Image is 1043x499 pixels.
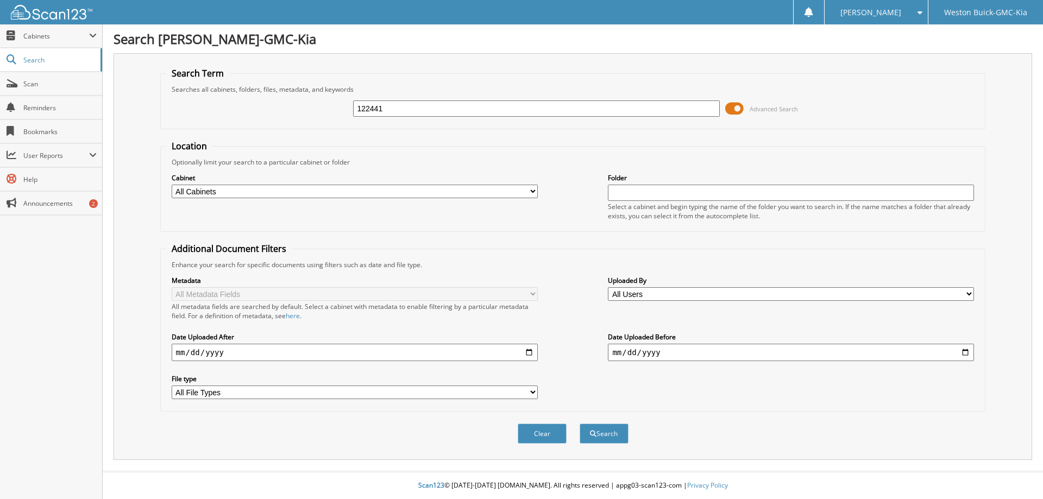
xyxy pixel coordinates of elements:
label: Folder [608,173,974,182]
div: Enhance your search for specific documents using filters such as date and file type. [166,260,980,269]
span: Weston Buick-GMC-Kia [944,9,1027,16]
button: Clear [518,424,567,444]
span: [PERSON_NAME] [840,9,901,16]
legend: Additional Document Filters [166,243,292,255]
a: here [286,311,300,320]
iframe: Chat Widget [989,447,1043,499]
img: scan123-logo-white.svg [11,5,92,20]
legend: Search Term [166,67,229,79]
span: Scan [23,79,97,89]
div: Optionally limit your search to a particular cabinet or folder [166,157,980,167]
button: Search [580,424,629,444]
label: File type [172,374,538,383]
div: 2 [89,199,98,208]
label: Date Uploaded After [172,332,538,342]
div: All metadata fields are searched by default. Select a cabinet with metadata to enable filtering b... [172,302,538,320]
div: Searches all cabinets, folders, files, metadata, and keywords [166,85,980,94]
span: Bookmarks [23,127,97,136]
span: Scan123 [418,481,444,490]
input: end [608,344,974,361]
a: Privacy Policy [687,481,728,490]
span: Cabinets [23,31,89,41]
span: Search [23,55,95,65]
label: Date Uploaded Before [608,332,974,342]
div: Select a cabinet and begin typing the name of the folder you want to search in. If the name match... [608,202,974,220]
input: start [172,344,538,361]
span: Advanced Search [750,105,798,113]
span: Reminders [23,103,97,112]
span: Help [23,175,97,184]
label: Uploaded By [608,276,974,285]
legend: Location [166,140,212,152]
div: © [DATE]-[DATE] [DOMAIN_NAME]. All rights reserved | appg03-scan123-com | [103,472,1043,499]
label: Cabinet [172,173,538,182]
span: Announcements [23,199,97,208]
h1: Search [PERSON_NAME]-GMC-Kia [114,30,1032,48]
label: Metadata [172,276,538,285]
span: User Reports [23,151,89,160]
